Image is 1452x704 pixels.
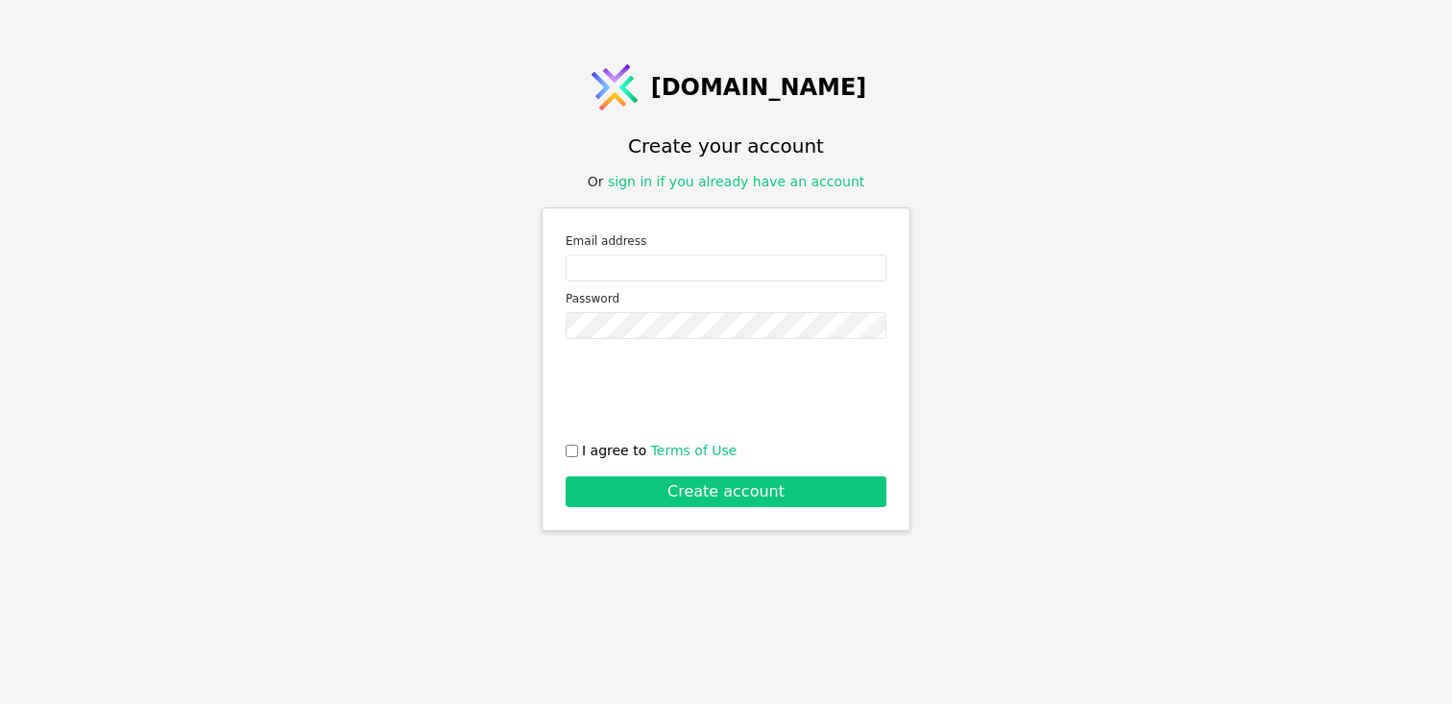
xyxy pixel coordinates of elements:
[582,441,737,461] span: I agree to
[566,312,886,339] input: Password
[651,443,738,458] a: Terms of Use
[588,172,865,192] div: Or
[566,289,886,308] label: Password
[580,354,872,429] iframe: reCAPTCHA
[566,445,578,457] input: I agree to Terms of Use
[566,231,886,251] label: Email address
[608,174,864,189] a: sign in if you already have an account
[566,476,886,507] button: Create account
[651,70,867,105] span: [DOMAIN_NAME]
[586,59,867,116] a: [DOMAIN_NAME]
[566,255,886,281] input: Email address
[628,132,824,160] h1: Create your account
